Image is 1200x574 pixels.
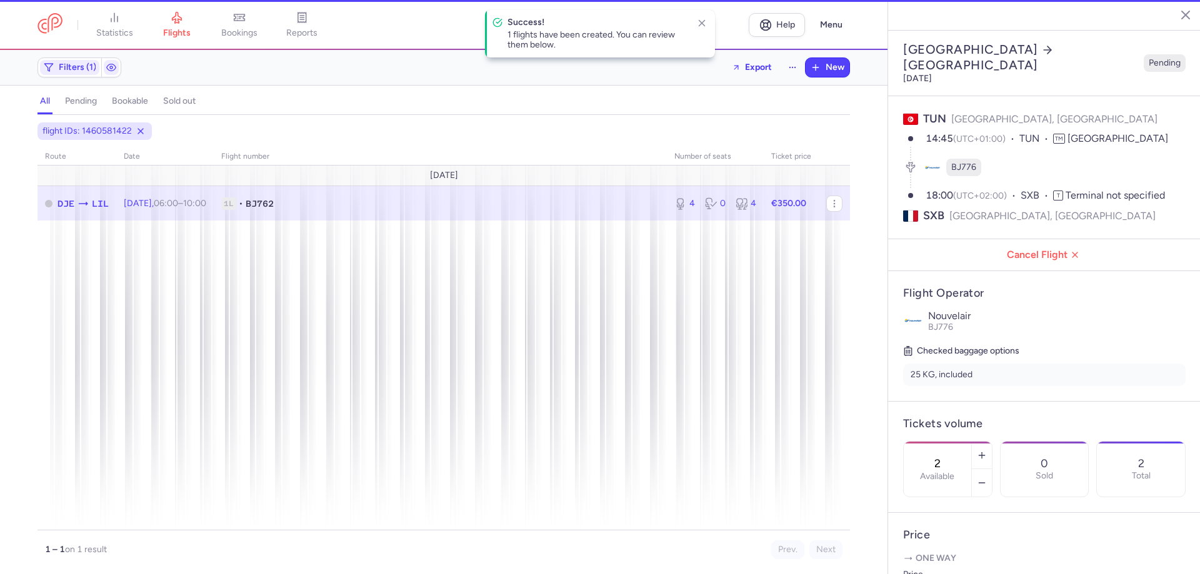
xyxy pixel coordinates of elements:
[903,286,1186,300] h4: Flight Operator
[239,197,243,210] span: •
[1132,471,1151,481] p: Total
[924,159,941,176] figure: BJ airline logo
[928,322,953,332] span: BJ776
[903,344,1186,359] h5: Checked baggage options
[163,96,196,107] h4: sold out
[826,62,844,72] span: New
[507,30,687,50] p: 1 flights have been created. You can review them below.
[771,540,804,559] button: Prev.
[806,58,849,77] button: New
[96,27,133,39] span: statistics
[286,27,317,39] span: reports
[57,197,74,210] span: Djerba-Zarzis, Djerba, Tunisia
[37,13,62,36] a: CitizenPlane red outlined logo
[1036,471,1053,481] p: Sold
[809,540,842,559] button: Next
[926,189,953,201] time: 18:00
[83,11,146,39] a: statistics
[221,27,257,39] span: bookings
[1053,191,1063,200] span: T
[923,112,946,126] span: TUN
[903,417,1186,431] h4: Tickets volume
[154,198,178,209] time: 06:00
[667,147,764,166] th: number of seats
[430,171,458,181] span: [DATE]
[749,13,805,37] a: Help
[208,11,271,39] a: bookings
[38,58,101,77] button: Filters (1)
[951,113,1157,125] span: [GEOGRAPHIC_DATA], [GEOGRAPHIC_DATA]
[65,544,107,555] span: on 1 result
[1066,189,1165,201] span: Terminal not specified
[926,132,953,144] time: 14:45
[37,147,116,166] th: route
[903,552,1186,565] p: One way
[507,17,687,27] h4: Success!
[776,20,795,29] span: Help
[898,249,1191,260] span: Cancel Flight
[1021,189,1053,203] span: SXB
[674,197,695,210] div: 4
[1053,134,1065,144] span: TM
[116,147,214,166] th: date
[146,11,208,39] a: flights
[112,96,148,107] h4: bookable
[812,13,850,37] button: Menu
[923,208,944,224] span: SXB
[124,198,206,209] span: [DATE],
[40,96,50,107] h4: all
[951,161,976,174] span: BJ776
[163,27,191,39] span: flights
[59,62,96,72] span: Filters (1)
[92,197,109,210] span: Lesquin, Lille, France
[903,42,1139,73] h2: [GEOGRAPHIC_DATA] [GEOGRAPHIC_DATA]
[949,208,1156,224] span: [GEOGRAPHIC_DATA], [GEOGRAPHIC_DATA]
[42,125,132,137] span: flight IDs: 1460581422
[705,197,726,210] div: 0
[724,57,780,77] button: Export
[183,198,206,209] time: 10:00
[736,197,756,210] div: 4
[271,11,333,39] a: reports
[1041,457,1048,470] p: 0
[214,147,667,166] th: Flight number
[745,62,772,72] span: Export
[920,472,954,482] label: Available
[903,528,1186,542] h4: Price
[903,73,932,84] time: [DATE]
[903,364,1186,386] li: 25 KG, included
[1149,57,1181,69] span: Pending
[1138,457,1144,470] p: 2
[953,191,1007,201] span: (UTC+02:00)
[1019,132,1053,146] span: TUN
[903,310,923,330] img: Nouvelair logo
[1067,132,1168,144] span: [GEOGRAPHIC_DATA]
[65,96,97,107] h4: pending
[246,197,274,210] span: BJ762
[953,134,1006,144] span: (UTC+01:00)
[771,198,806,209] strong: €350.00
[764,147,819,166] th: Ticket price
[154,198,206,209] span: –
[221,197,236,210] span: 1L
[45,544,65,555] strong: 1 – 1
[928,310,1186,322] p: Nouvelair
